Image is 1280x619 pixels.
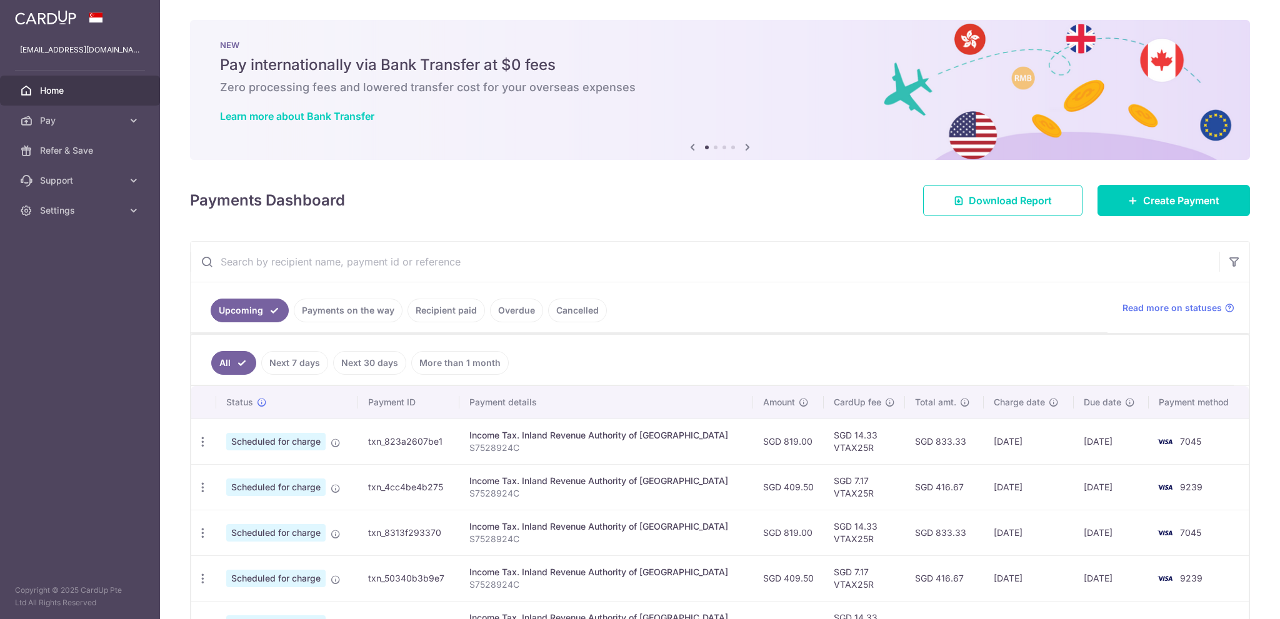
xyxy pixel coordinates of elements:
[226,433,326,450] span: Scheduled for charge
[1152,571,1177,586] img: Bank Card
[190,20,1250,160] img: Bank transfer banner
[358,555,459,601] td: txn_50340b3b9e7
[294,299,402,322] a: Payments on the way
[984,555,1073,601] td: [DATE]
[905,510,984,555] td: SGD 833.33
[1152,525,1177,540] img: Bank Card
[834,396,881,409] span: CardUp fee
[15,10,76,25] img: CardUp
[1149,386,1249,418] th: Payment method
[1180,527,1201,538] span: 7045
[20,44,140,56] p: [EMAIL_ADDRESS][DOMAIN_NAME]
[220,55,1220,75] h5: Pay internationally via Bank Transfer at $0 fees
[1074,418,1149,464] td: [DATE]
[358,386,459,418] th: Payment ID
[984,418,1073,464] td: [DATE]
[469,566,743,578] div: Income Tax. Inland Revenue Authority of [GEOGRAPHIC_DATA]
[1074,464,1149,510] td: [DATE]
[211,299,289,322] a: Upcoming
[469,533,743,545] p: S7528924C
[905,418,984,464] td: SGD 833.33
[459,386,753,418] th: Payment details
[994,396,1045,409] span: Charge date
[548,299,607,322] a: Cancelled
[763,396,795,409] span: Amount
[1122,302,1234,314] a: Read more on statuses
[1097,185,1250,216] a: Create Payment
[824,555,905,601] td: SGD 7.17 VTAX25R
[333,351,406,375] a: Next 30 days
[824,464,905,510] td: SGD 7.17 VTAX25R
[1152,434,1177,449] img: Bank Card
[969,193,1052,208] span: Download Report
[211,351,256,375] a: All
[191,242,1219,282] input: Search by recipient name, payment id or reference
[469,578,743,591] p: S7528924C
[984,510,1073,555] td: [DATE]
[1084,396,1121,409] span: Due date
[226,524,326,542] span: Scheduled for charge
[190,189,345,212] h4: Payments Dashboard
[40,144,122,157] span: Refer & Save
[226,570,326,587] span: Scheduled for charge
[469,487,743,500] p: S7528924C
[469,429,743,442] div: Income Tax. Inland Revenue Authority of [GEOGRAPHIC_DATA]
[753,418,824,464] td: SGD 819.00
[1180,573,1202,583] span: 9239
[220,40,1220,50] p: NEW
[1200,582,1267,613] iframe: Opens a widget where you can find more information
[469,475,743,487] div: Income Tax. Inland Revenue Authority of [GEOGRAPHIC_DATA]
[40,84,122,97] span: Home
[261,351,328,375] a: Next 7 days
[824,418,905,464] td: SGD 14.33 VTAX25R
[40,114,122,127] span: Pay
[490,299,543,322] a: Overdue
[1180,436,1201,447] span: 7045
[469,520,743,533] div: Income Tax. Inland Revenue Authority of [GEOGRAPHIC_DATA]
[1074,555,1149,601] td: [DATE]
[1152,480,1177,495] img: Bank Card
[984,464,1073,510] td: [DATE]
[220,80,1220,95] h6: Zero processing fees and lowered transfer cost for your overseas expenses
[905,555,984,601] td: SGD 416.67
[226,478,326,496] span: Scheduled for charge
[1180,482,1202,492] span: 9239
[753,464,824,510] td: SGD 409.50
[1074,510,1149,555] td: [DATE]
[753,555,824,601] td: SGD 409.50
[915,396,956,409] span: Total amt.
[358,510,459,555] td: txn_8313f293370
[220,110,374,122] a: Learn more about Bank Transfer
[469,442,743,454] p: S7528924C
[40,174,122,187] span: Support
[824,510,905,555] td: SGD 14.33 VTAX25R
[753,510,824,555] td: SGD 819.00
[358,464,459,510] td: txn_4cc4be4b275
[407,299,485,322] a: Recipient paid
[411,351,509,375] a: More than 1 month
[1122,302,1222,314] span: Read more on statuses
[40,204,122,217] span: Settings
[226,396,253,409] span: Status
[905,464,984,510] td: SGD 416.67
[358,418,459,464] td: txn_823a2607be1
[1143,193,1219,208] span: Create Payment
[923,185,1082,216] a: Download Report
